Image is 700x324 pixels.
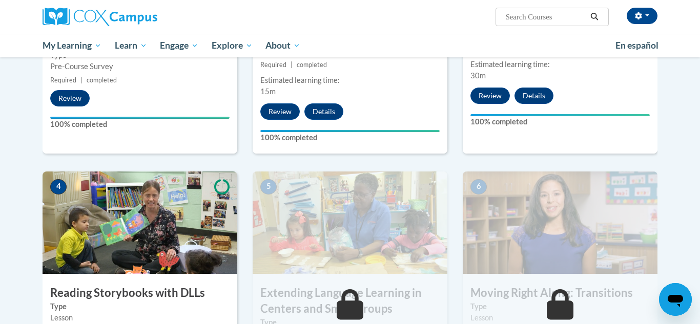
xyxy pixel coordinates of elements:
a: Explore [205,34,259,57]
div: Estimated learning time: [470,59,650,70]
a: Cox Campus [43,8,237,26]
span: completed [297,61,327,69]
h3: Extending Language Learning in Centers and Small Groups [253,285,447,317]
span: En español [615,40,658,51]
a: About [259,34,307,57]
span: Explore [212,39,253,52]
button: Details [304,103,343,120]
span: 15m [260,87,276,96]
span: Engage [160,39,198,52]
button: Review [470,88,510,104]
span: 5 [260,179,277,195]
a: Engage [153,34,205,57]
button: Account Settings [627,8,657,24]
div: Main menu [27,34,673,57]
div: Estimated learning time: [260,75,440,86]
span: Required [260,61,286,69]
span: 4 [50,179,67,195]
label: 100% completed [470,116,650,127]
span: | [80,76,83,84]
span: completed [87,76,117,84]
input: Search Courses [505,11,587,23]
div: Your progress [470,114,650,116]
label: Type [470,301,650,312]
img: Cox Campus [43,8,157,26]
img: Course Image [253,171,447,274]
span: 6 [470,179,487,195]
span: Learn [115,39,147,52]
button: Review [50,90,90,106]
button: Review [260,103,300,120]
a: My Learning [36,34,108,57]
span: About [265,39,300,52]
label: 100% completed [50,119,230,130]
h3: Moving Right Along: Transitions [463,285,657,301]
img: Course Image [43,171,237,274]
span: | [291,61,293,69]
img: Course Image [463,171,657,274]
div: Your progress [50,117,230,119]
span: My Learning [43,39,101,52]
label: 100% completed [260,132,440,143]
button: Search [587,11,602,23]
div: Pre-Course Survey [50,61,230,72]
button: Details [514,88,553,104]
a: Learn [108,34,154,57]
span: Required [50,76,76,84]
div: Your progress [260,130,440,132]
span: 30m [470,71,486,80]
h3: Reading Storybooks with DLLs [43,285,237,301]
div: Lesson [470,312,650,323]
iframe: Button to launch messaging window [659,283,692,316]
a: En español [609,35,665,56]
div: Lesson [50,312,230,323]
label: Type [50,301,230,312]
